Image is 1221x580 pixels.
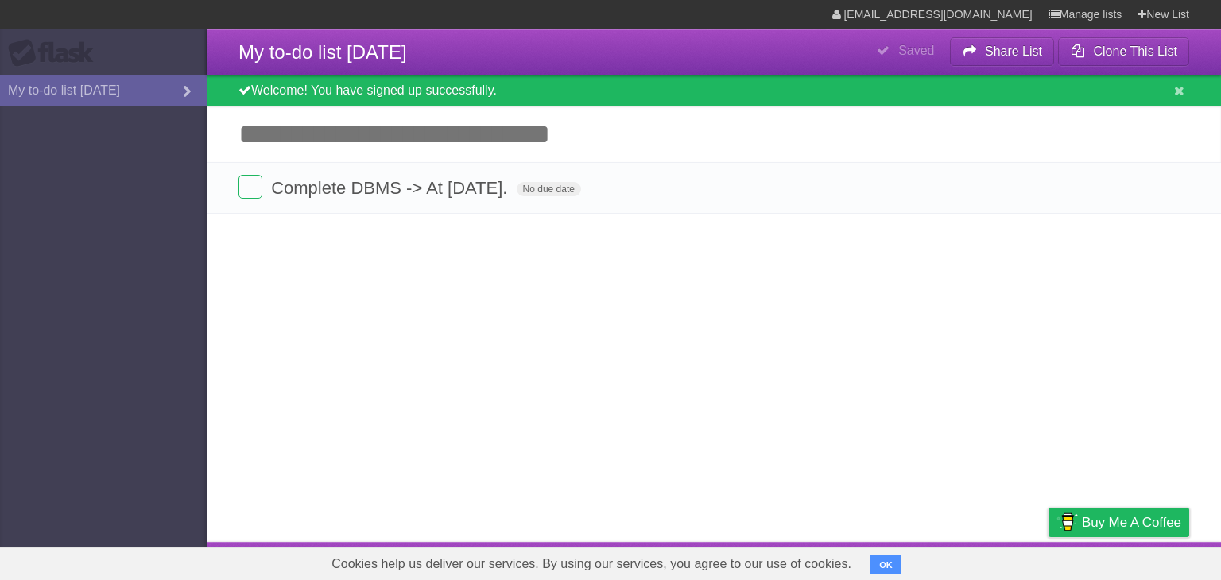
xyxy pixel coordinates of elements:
[1089,546,1189,576] a: Suggest a feature
[271,178,511,198] span: Complete DBMS -> At [DATE].
[207,75,1221,106] div: Welcome! You have signed up successfully.
[985,44,1042,58] b: Share List
[890,546,954,576] a: Developers
[517,182,581,196] span: No due date
[837,546,870,576] a: About
[950,37,1055,66] button: Share List
[1049,508,1189,537] a: Buy me a coffee
[1058,37,1189,66] button: Clone This List
[974,546,1009,576] a: Terms
[1028,546,1069,576] a: Privacy
[8,39,103,68] div: Flask
[238,41,407,63] span: My to-do list [DATE]
[1082,508,1181,536] span: Buy me a coffee
[898,44,934,57] b: Saved
[316,548,867,580] span: Cookies help us deliver our services. By using our services, you agree to our use of cookies.
[238,175,262,199] label: Done
[870,555,901,574] button: OK
[1093,44,1177,58] b: Clone This List
[1056,508,1078,536] img: Buy me a coffee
